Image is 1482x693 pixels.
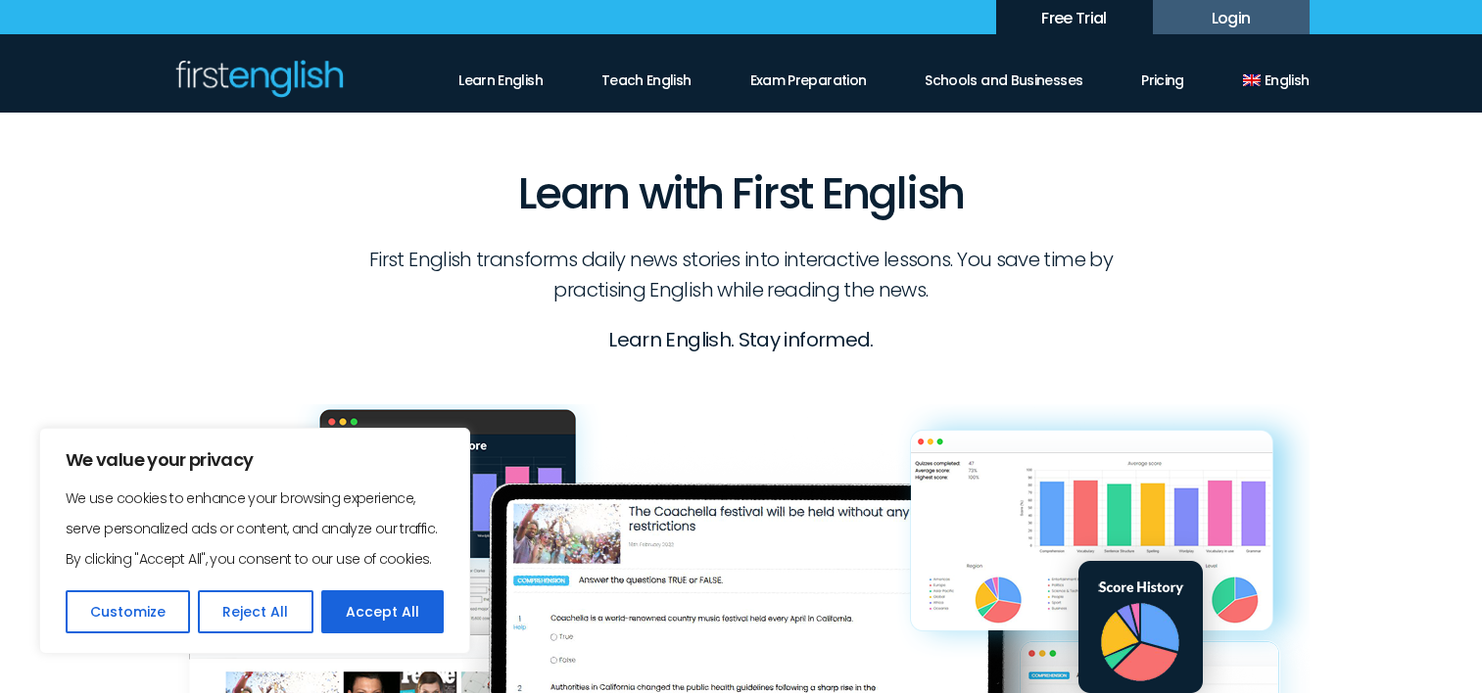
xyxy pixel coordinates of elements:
[608,326,873,353] strong: Learn English. Stay informed.
[173,113,1310,225] h1: Learn with First English
[352,245,1130,305] p: First English transforms daily news stories into interactive lessons. You save time by practising...
[1265,71,1310,89] span: English
[321,590,444,633] button: Accept All
[750,59,867,91] a: Exam Preparation
[601,59,692,91] a: Teach English
[66,590,190,633] button: Customize
[66,448,444,472] p: We value your privacy
[1141,59,1184,91] a: Pricing
[1243,59,1310,91] a: English
[66,484,444,575] p: We use cookies to enhance your browsing experience, serve personalized ads or content, and analyz...
[198,590,312,633] button: Reject All
[925,59,1082,91] a: Schools and Businesses
[458,59,543,91] a: Learn English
